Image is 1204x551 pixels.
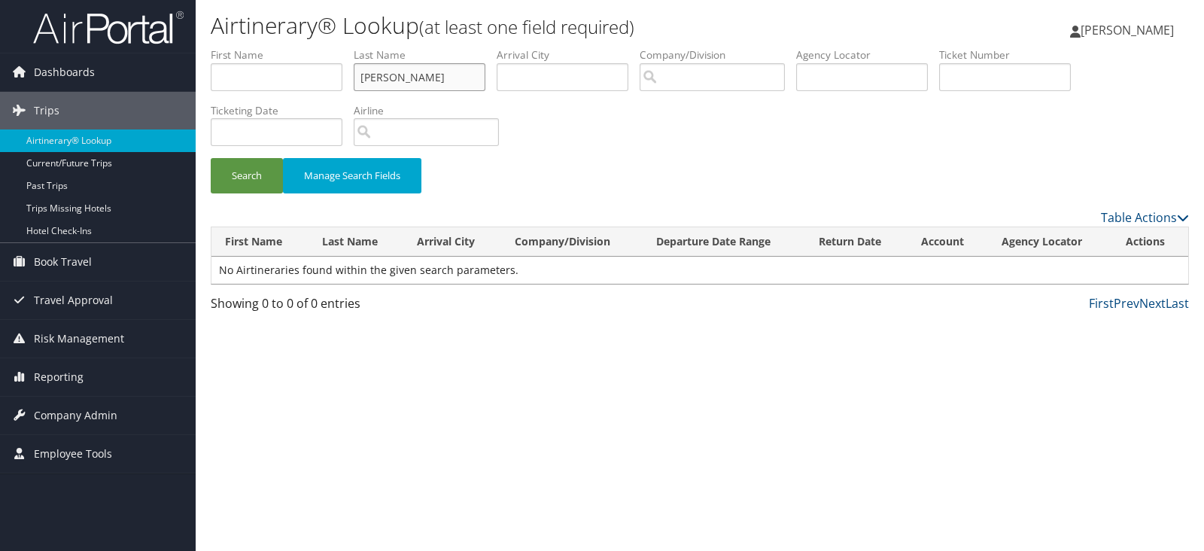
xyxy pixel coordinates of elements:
[805,227,908,257] th: Return Date: activate to sort column ascending
[796,47,939,62] label: Agency Locator
[211,47,354,62] label: First Name
[34,243,92,281] span: Book Travel
[309,227,403,257] th: Last Name: activate to sort column ascending
[643,227,805,257] th: Departure Date Range: activate to sort column ascending
[211,294,439,320] div: Showing 0 to 0 of 0 entries
[211,227,309,257] th: First Name: activate to sort column ascending
[1101,209,1189,226] a: Table Actions
[501,227,642,257] th: Company/Division
[640,47,796,62] label: Company/Division
[211,257,1188,284] td: No Airtineraries found within the given search parameters.
[1081,22,1174,38] span: [PERSON_NAME]
[497,47,640,62] label: Arrival City
[33,10,184,45] img: airportal-logo.png
[1139,295,1166,312] a: Next
[1166,295,1189,312] a: Last
[211,10,863,41] h1: Airtinerary® Lookup
[403,227,501,257] th: Arrival City: activate to sort column ascending
[939,47,1082,62] label: Ticket Number
[34,53,95,91] span: Dashboards
[34,92,59,129] span: Trips
[908,227,988,257] th: Account: activate to sort column ascending
[1114,295,1139,312] a: Prev
[1089,295,1114,312] a: First
[34,435,112,473] span: Employee Tools
[211,103,354,118] label: Ticketing Date
[1112,227,1188,257] th: Actions
[283,158,421,193] button: Manage Search Fields
[354,103,510,118] label: Airline
[211,158,283,193] button: Search
[34,358,84,396] span: Reporting
[1070,8,1189,53] a: [PERSON_NAME]
[419,14,634,39] small: (at least one field required)
[34,320,124,358] span: Risk Management
[354,47,497,62] label: Last Name
[34,282,113,319] span: Travel Approval
[988,227,1111,257] th: Agency Locator: activate to sort column ascending
[34,397,117,434] span: Company Admin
